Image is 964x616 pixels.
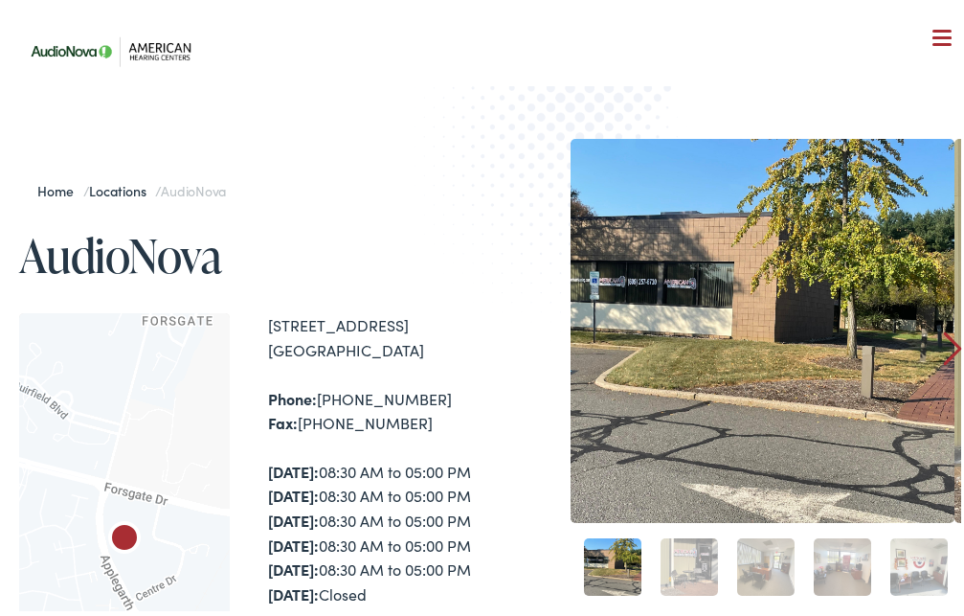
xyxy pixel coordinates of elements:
[37,176,226,195] span: / /
[890,534,948,591] a: 5
[268,456,319,477] strong: [DATE]:
[161,176,226,195] span: AudioNova
[19,225,490,276] h1: AudioNova
[268,382,490,431] div: [PHONE_NUMBER] [PHONE_NUMBER]
[943,327,961,361] a: Next
[268,308,490,357] div: [STREET_ADDRESS] [GEOGRAPHIC_DATA]
[814,534,871,591] a: 4
[268,383,317,404] strong: Phone:
[37,176,82,195] a: Home
[268,579,319,600] strong: [DATE]:
[268,505,319,526] strong: [DATE]:
[584,534,641,591] a: 1
[268,407,298,428] strong: Fax:
[268,480,319,501] strong: [DATE]:
[89,176,155,195] a: Locations
[737,534,795,591] a: 3
[268,554,319,575] strong: [DATE]:
[34,77,960,136] a: What We Offer
[268,530,319,551] strong: [DATE]:
[661,534,718,591] a: 2
[101,513,147,559] div: AudioNova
